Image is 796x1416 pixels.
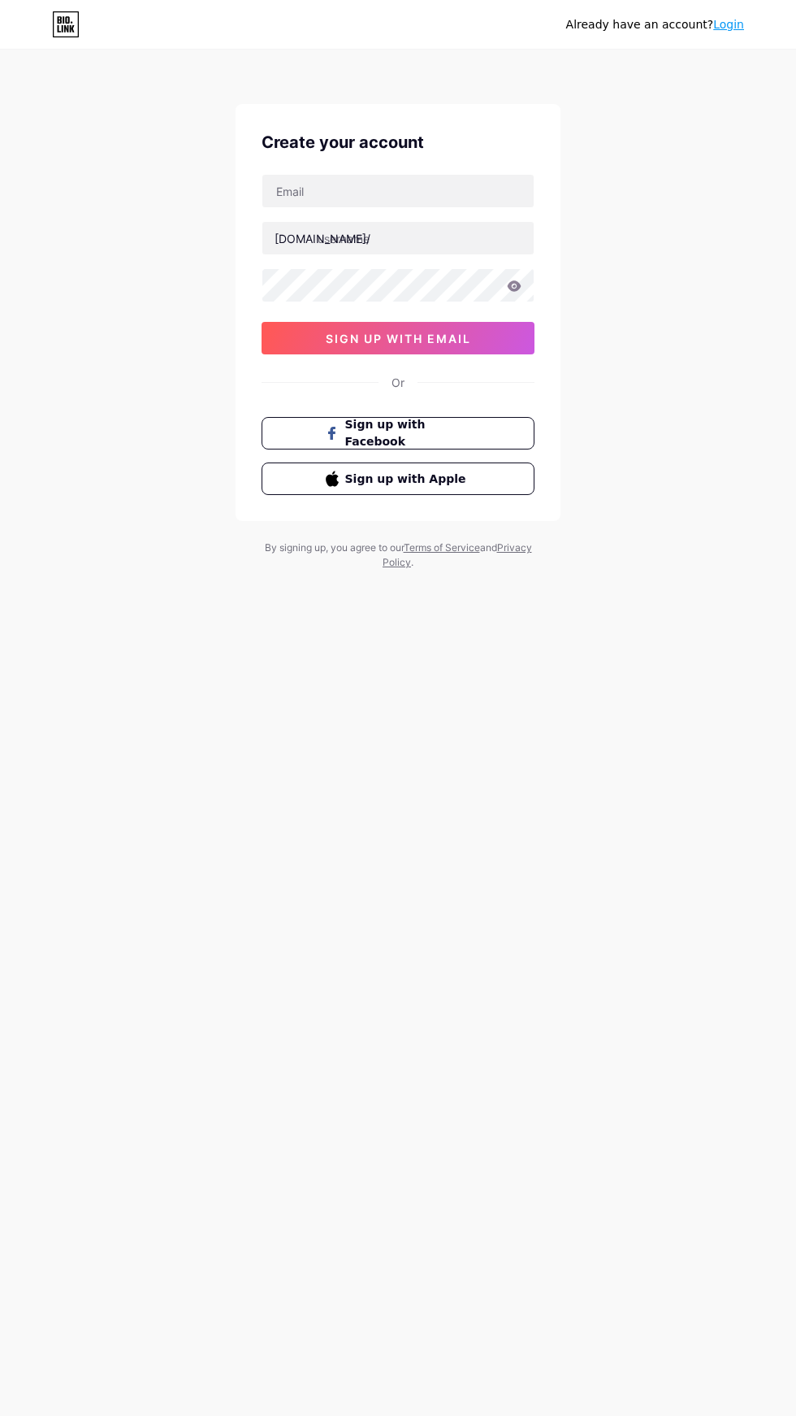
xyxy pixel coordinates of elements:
[404,541,480,554] a: Terms of Service
[262,322,534,354] button: sign up with email
[345,416,471,450] span: Sign up with Facebook
[262,417,534,450] button: Sign up with Facebook
[262,130,534,154] div: Create your account
[713,18,744,31] a: Login
[262,175,534,207] input: Email
[345,471,471,488] span: Sign up with Apple
[566,16,744,33] div: Already have an account?
[326,332,471,345] span: sign up with email
[260,541,536,570] div: By signing up, you agree to our and .
[262,463,534,495] button: Sign up with Apple
[262,222,534,254] input: username
[275,230,370,247] div: [DOMAIN_NAME]/
[392,374,404,391] div: Or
